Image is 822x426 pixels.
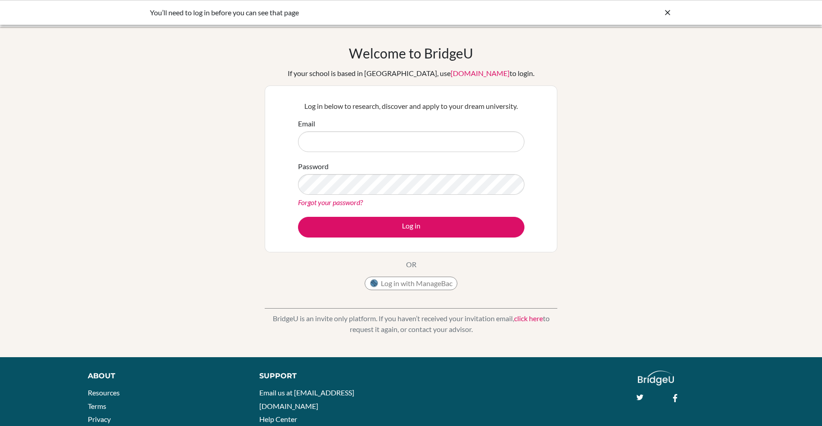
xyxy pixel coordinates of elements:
[349,45,473,61] h1: Welcome to BridgeU
[298,217,524,238] button: Log in
[288,68,534,79] div: If your school is based in [GEOGRAPHIC_DATA], use to login.
[88,402,106,410] a: Terms
[259,388,354,410] a: Email us at [EMAIL_ADDRESS][DOMAIN_NAME]
[451,69,510,77] a: [DOMAIN_NAME]
[298,101,524,112] p: Log in below to research, discover and apply to your dream university.
[259,415,297,423] a: Help Center
[514,314,543,323] a: click here
[265,313,557,335] p: BridgeU is an invite only platform. If you haven’t received your invitation email, to request it ...
[88,388,120,397] a: Resources
[406,259,416,270] p: OR
[150,7,537,18] div: You’ll need to log in before you can see that page
[88,371,239,381] div: About
[298,198,363,206] a: Forgot your password?
[298,161,329,172] label: Password
[365,277,457,290] button: Log in with ManageBac
[638,371,674,386] img: logo_white@2x-f4f0deed5e89b7ecb1c2cc34c3e3d731f90f0f143d5ea2071677605dd97b5244.png
[88,415,111,423] a: Privacy
[298,118,315,129] label: Email
[259,371,401,381] div: Support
